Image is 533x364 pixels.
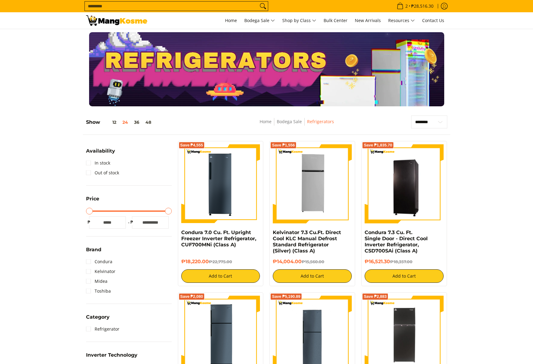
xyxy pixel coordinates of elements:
h6: ₱18,220.00 [181,259,260,265]
del: ₱22,775.00 [209,259,232,264]
img: Bodega Sale Refrigerator l Mang Kosme: Home Appliances Warehouse Sale [86,15,147,26]
a: Toshiba [86,286,111,296]
span: Save ₱2,080 [180,295,203,298]
span: Availability [86,149,115,154]
span: 2 [404,4,409,8]
del: ₱15,560.00 [302,259,324,264]
span: Save ₱1,556 [272,143,295,147]
span: Contact Us [422,17,444,23]
span: Bodega Sale [244,17,275,25]
span: New Arrivals [355,17,381,23]
span: Save ₱2,883 [364,295,387,298]
span: Category [86,315,110,320]
a: New Arrivals [352,12,384,29]
img: Kelvinator 7.3 Cu.Ft. Direct Cool KLC Manual Defrost Standard Refrigerator (Silver) (Class A) [273,144,352,223]
summary: Open [86,149,115,158]
span: Price [86,196,99,201]
span: ₱ [129,219,135,225]
button: 12 [100,120,119,125]
a: Home [222,12,240,29]
span: Bulk Center [324,17,347,23]
a: Contact Us [419,12,447,29]
span: Inverter Technology [86,353,137,358]
a: Kelvinator [86,267,115,276]
span: Save ₱5,190.89 [272,295,300,298]
span: ₱28,516.30 [410,4,434,8]
summary: Open [86,315,110,324]
a: Shop by Class [279,12,319,29]
span: Save ₱4,555 [180,143,203,147]
a: Bodega Sale [277,119,302,124]
a: Out of stock [86,168,119,178]
img: Condura 7.3 Cu. Ft. Single Door - Direct Cool Inverter Refrigerator, CSD700SAi (Class A) [365,145,444,222]
a: Bulk Center [321,12,351,29]
span: Home [225,17,237,23]
a: Condura 7.0 Cu. Ft. Upright Freezer Inverter Refrigerator, CUF700MNi (Class A) [181,229,256,248]
span: Shop by Class [282,17,316,25]
a: Bodega Sale [241,12,278,29]
button: 24 [119,120,131,125]
a: Condura [86,257,112,267]
nav: Main Menu [153,12,447,29]
span: Resources [388,17,415,25]
button: 48 [142,120,154,125]
button: Add to Cart [365,269,444,283]
del: ₱18,357.00 [390,259,412,264]
span: Brand [86,247,101,252]
span: Save ₱1,835.70 [364,143,392,147]
a: In stock [86,158,110,168]
a: Resources [385,12,418,29]
button: Add to Cart [181,269,260,283]
nav: Breadcrumbs [215,118,379,132]
a: Refrigerator [86,324,119,334]
a: Refrigerators [307,119,334,124]
a: Midea [86,276,107,286]
summary: Open [86,353,137,362]
button: 36 [131,120,142,125]
a: Condura 7.3 Cu. Ft. Single Door - Direct Cool Inverter Refrigerator, CSD700SAi (Class A) [365,229,428,254]
button: Search [258,2,268,11]
a: Home [260,119,272,124]
h5: Show [86,119,154,125]
a: Kelvinator 7.3 Cu.Ft. Direct Cool KLC Manual Defrost Standard Refrigerator (Silver) (Class A) [273,229,341,254]
h6: ₱14,004.00 [273,259,352,265]
img: Condura 7.0 Cu. Ft. Upright Freezer Inverter Refrigerator, CUF700MNi (Class A) [181,144,260,223]
span: • [395,3,435,9]
button: Add to Cart [273,269,352,283]
h6: ₱16,521.30 [365,259,444,265]
summary: Open [86,247,101,257]
span: ₱ [86,219,92,225]
summary: Open [86,196,99,206]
